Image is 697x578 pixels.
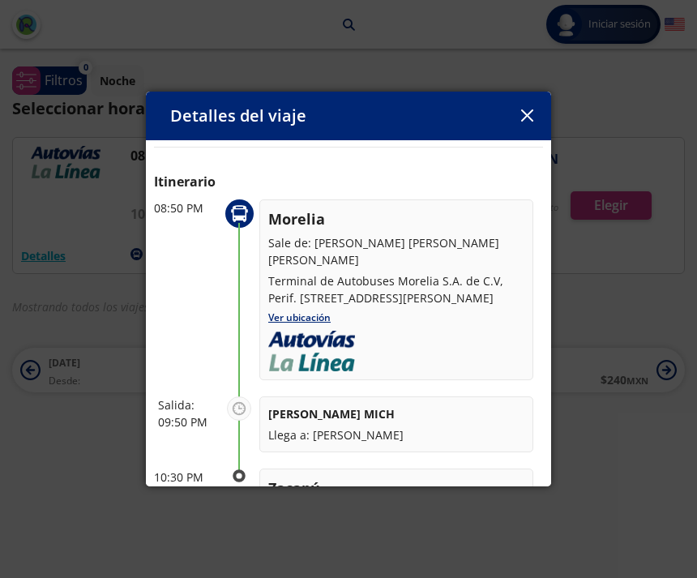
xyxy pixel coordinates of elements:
p: Detalles del viaje [170,104,306,128]
p: [PERSON_NAME] MICH [268,405,524,422]
p: Itinerario [154,172,543,191]
p: Llega a: [PERSON_NAME] [268,426,524,443]
p: Zacapú [268,477,524,499]
p: Sale de: [PERSON_NAME] [PERSON_NAME] [PERSON_NAME] [268,234,524,268]
p: 08:50 PM [154,199,219,216]
p: Terminal de Autobuses Morelia S.A. de C.V, Perif. [STREET_ADDRESS][PERSON_NAME] [268,272,524,306]
img: Logo_Autovias_LaLinea_VERT.png [268,331,355,371]
p: Morelia [268,208,524,230]
p: 10:30 PM [154,469,219,486]
p: 09:50 PM [158,413,219,430]
p: Salida: [158,396,219,413]
a: Ver ubicación [268,310,331,324]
